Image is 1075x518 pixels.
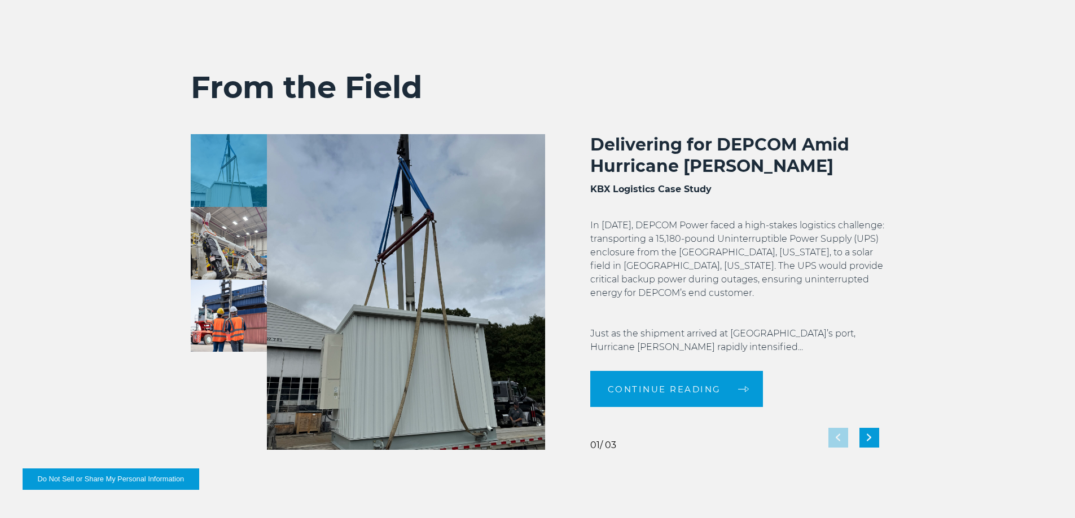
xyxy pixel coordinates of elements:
[608,385,721,393] span: Continue reading
[191,69,885,106] h2: From the Field
[191,280,267,352] img: Delivering Critical Equipment for Koch Methanol
[590,183,885,196] h3: KBX Logistics Case Study
[590,219,885,354] p: In [DATE], DEPCOM Power faced a high-stakes logistics challenge: transporting a 15,180-pound Unin...
[267,134,545,450] img: Delivering for DEPCOM Amid Hurricane Milton
[590,440,600,450] span: 01
[859,428,879,448] div: Next slide
[590,134,885,177] h2: Delivering for DEPCOM Amid Hurricane [PERSON_NAME]
[590,441,616,450] div: / 03
[867,434,871,441] img: next slide
[23,468,199,490] button: Do Not Sell or Share My Personal Information
[191,207,267,280] img: How Georgia-Pacific Cut Shipping Costs by 57% with KBX Logistics
[590,371,763,407] a: Continue reading arrow arrow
